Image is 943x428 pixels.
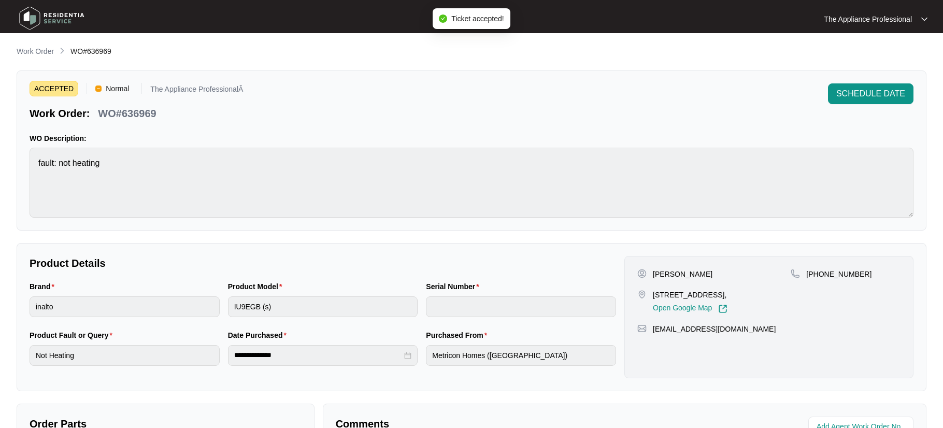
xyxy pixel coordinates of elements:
span: WO#636969 [70,47,111,55]
textarea: fault: not heating [30,148,913,218]
p: [PERSON_NAME] [653,269,712,279]
span: ACCEPTED [30,81,78,96]
input: Serial Number [426,296,616,317]
img: map-pin [791,269,800,278]
p: WO Description: [30,133,913,144]
input: Brand [30,296,220,317]
img: map-pin [637,324,647,333]
img: map-pin [637,290,647,299]
img: Link-External [718,304,727,313]
a: Work Order [15,46,56,58]
img: residentia service logo [16,3,88,34]
p: Work Order [17,46,54,56]
p: [PHONE_NUMBER] [806,269,871,279]
img: user-pin [637,269,647,278]
label: Date Purchased [228,330,291,340]
p: [STREET_ADDRESS], [653,290,727,300]
img: Vercel Logo [95,85,102,92]
span: Ticket accepted! [451,15,504,23]
p: [EMAIL_ADDRESS][DOMAIN_NAME] [653,324,776,334]
img: chevron-right [58,47,66,55]
p: The Appliance Professional [824,14,912,24]
span: SCHEDULE DATE [836,88,905,100]
img: dropdown arrow [921,17,927,22]
label: Brand [30,281,59,292]
p: Work Order: [30,106,90,121]
p: Product Details [30,256,616,270]
label: Purchased From [426,330,491,340]
label: Product Fault or Query [30,330,117,340]
label: Product Model [228,281,287,292]
span: Normal [102,81,133,96]
input: Purchased From [426,345,616,366]
label: Serial Number [426,281,483,292]
button: SCHEDULE DATE [828,83,913,104]
input: Product Model [228,296,418,317]
input: Date Purchased [234,350,403,361]
input: Product Fault or Query [30,345,220,366]
span: check-circle [439,15,447,23]
a: Open Google Map [653,304,727,313]
p: The Appliance ProfessionalÂ [150,85,243,96]
p: WO#636969 [98,106,156,121]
